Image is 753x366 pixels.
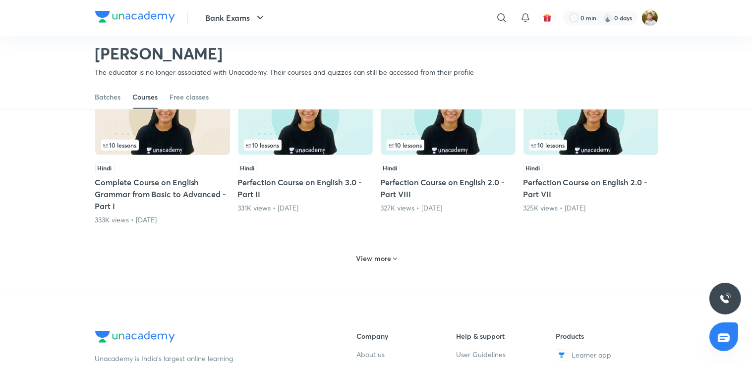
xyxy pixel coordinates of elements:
div: 331K views • 3 years ago [238,203,373,213]
img: Company Logo [95,331,175,343]
p: The educator is no longer associated with Unacademy. Their courses and quizzes can still be acces... [95,67,474,77]
img: Thumbnail [523,78,658,155]
span: Hindi [95,162,115,173]
a: Free classes [170,85,209,109]
a: Learner app [556,349,655,361]
span: Hindi [523,162,543,173]
a: User Guidelines [456,349,556,360]
h5: Perfection Course on English 2.0 - Part VIII [381,176,516,200]
span: Hindi [381,162,400,173]
h6: Company [357,331,457,341]
div: infosection [101,140,224,151]
div: infosection [387,140,510,151]
div: Free classes [170,92,209,102]
a: About us [357,349,457,360]
div: Courses [133,92,158,102]
button: Bank Exams [200,8,272,28]
div: Batches [95,92,121,102]
img: Thumbnail [95,78,230,155]
h6: Products [556,331,655,341]
img: ttu [719,293,731,305]
img: avatar [543,13,552,22]
div: left [101,140,224,151]
div: Perfection Course on English 2.0 - Part VIII [381,75,516,225]
div: infocontainer [529,140,652,151]
div: infocontainer [244,140,367,151]
div: 325K views • 3 years ago [523,203,658,213]
h5: Perfection Course on English 3.0 - Part II [238,176,373,200]
div: 327K views • 3 years ago [381,203,516,213]
div: 333K views • 2 years ago [95,215,230,225]
img: Thumbnail [238,78,373,155]
span: 10 lessons [103,142,137,148]
a: Courses [133,85,158,109]
span: 10 lessons [531,142,565,148]
img: streak [603,13,613,23]
img: Company Logo [95,11,175,23]
a: Company Logo [95,11,175,25]
button: avatar [539,10,555,26]
h5: Perfection Course on English 2.0 - Part VII [523,176,658,200]
h6: View more [356,254,391,263]
a: Batches [95,85,121,109]
div: left [529,140,652,151]
span: 10 lessons [246,142,280,148]
div: infosection [529,140,652,151]
h5: Complete Course on English Grammar from Basic to Advanced - Part I [95,176,230,212]
h6: Help & support [456,331,556,341]
div: infocontainer [387,140,510,151]
span: Hindi [238,162,257,173]
h2: [PERSON_NAME] [95,44,474,63]
a: Company Logo [95,331,325,345]
img: Thumbnail [381,78,516,155]
div: left [244,140,367,151]
span: Learner app [572,350,611,360]
div: Perfection Course on English 2.0 - Part VII [523,75,658,225]
div: Complete Course on English Grammar from Basic to Advanced - Part I [95,75,230,225]
div: infocontainer [101,140,224,151]
img: Avirup Das [641,9,658,26]
div: left [387,140,510,151]
span: 10 lessons [389,142,422,148]
div: Perfection Course on English 3.0 - Part II [238,75,373,225]
div: infosection [244,140,367,151]
img: Learner app [556,349,568,361]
